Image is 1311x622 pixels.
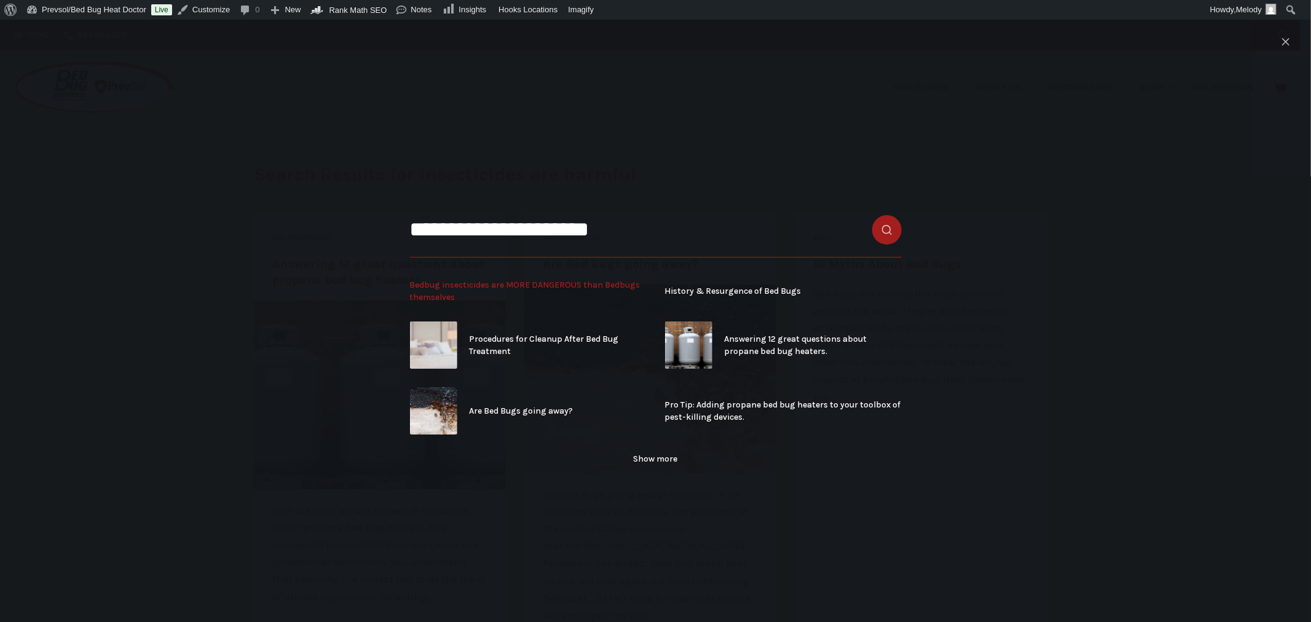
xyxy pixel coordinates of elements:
[10,5,47,42] button: Open LiveChat chat widget
[469,333,647,357] span: Procedures for Cleanup After Bed Bug Treatment
[872,215,902,245] button: Search button
[410,453,902,465] a: Show more
[410,387,457,435] img: IMG_0011-100x100.jpg
[1276,32,1296,52] button: Close search modal
[459,5,486,14] span: Insights
[724,333,902,357] span: Answering 12 great questions about propane bed bug heaters.
[410,321,457,369] img: image3-100x100.jpg
[1236,5,1262,14] span: Melody
[410,279,647,303] span: Bedbug insecticides are MORE DANGEROUS than Bedbugs themselves
[665,321,712,369] img: image3-100x100.jpg
[329,6,387,15] span: Rank Math SEO
[410,202,902,258] input: Search for...
[665,285,801,297] span: History & Resurgence of Bed Bugs
[469,405,573,417] span: Are Bed Bugs going away?
[665,399,902,423] span: Pro Tip: Adding propane bed bug heaters to your toolbox of pest-killing devices.
[410,279,902,465] div: Search results
[151,4,172,15] a: Live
